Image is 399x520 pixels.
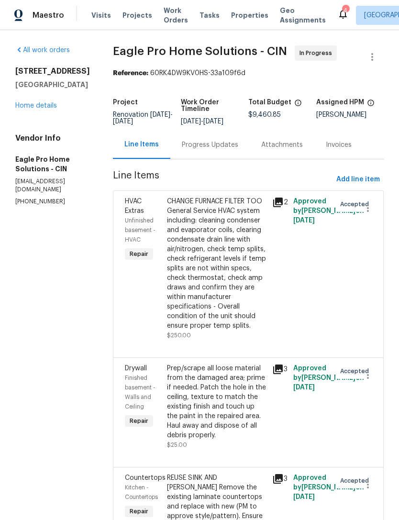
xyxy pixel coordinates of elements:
[199,12,220,19] span: Tasks
[113,45,287,57] span: Eagle Pro Home Solutions - CIN
[125,218,155,243] span: Unfinished basement - HVAC
[15,198,90,206] p: [PHONE_NUMBER]
[231,11,268,20] span: Properties
[15,47,70,54] a: All work orders
[332,171,384,188] button: Add line item
[167,197,266,331] div: CHANGE FURNACE FILTER TOO General Service HVAC system including: cleaning condenser and evaporato...
[113,171,332,188] span: Line Items
[367,99,375,111] span: The hpm assigned to this work order.
[164,6,188,25] span: Work Orders
[340,199,373,209] span: Accepted
[316,111,384,118] div: [PERSON_NAME]
[113,111,173,125] span: Renovation
[125,365,147,372] span: Drywall
[293,365,364,391] span: Approved by [PERSON_NAME] on
[336,174,380,186] span: Add line item
[113,99,138,106] h5: Project
[294,99,302,111] span: The total cost of line items that have been proposed by Opendoor. This sum includes line items th...
[181,118,223,125] span: -
[113,111,173,125] span: -
[15,66,90,76] h2: [STREET_ADDRESS]
[248,111,281,118] span: $9,460.85
[125,198,144,214] span: HVAC Extras
[113,70,148,77] b: Reference:
[181,118,201,125] span: [DATE]
[293,217,315,224] span: [DATE]
[122,11,152,20] span: Projects
[293,494,315,500] span: [DATE]
[181,99,249,112] h5: Work Order Timeline
[33,11,64,20] span: Maestro
[340,366,373,376] span: Accepted
[15,102,57,109] a: Home details
[125,375,155,409] span: Finished basement - Walls and Ceiling
[113,68,384,78] div: 60RK4DW9KV0HS-33a109f6d
[167,332,191,338] span: $250.00
[126,507,152,516] span: Repair
[126,249,152,259] span: Repair
[293,384,315,391] span: [DATE]
[340,476,373,486] span: Accepted
[293,475,364,500] span: Approved by [PERSON_NAME] on
[167,442,187,448] span: $25.00
[261,140,303,150] div: Attachments
[15,133,90,143] h4: Vendor Info
[113,118,133,125] span: [DATE]
[150,111,170,118] span: [DATE]
[182,140,238,150] div: Progress Updates
[316,99,364,106] h5: Assigned HPM
[299,48,336,58] span: In Progress
[248,99,291,106] h5: Total Budget
[15,155,90,174] h5: Eagle Pro Home Solutions - CIN
[342,6,349,15] div: 4
[15,177,90,194] p: [EMAIL_ADDRESS][DOMAIN_NAME]
[203,118,223,125] span: [DATE]
[15,80,90,89] h5: [GEOGRAPHIC_DATA]
[326,140,352,150] div: Invoices
[272,473,288,485] div: 3
[125,485,158,500] span: Kitchen - Countertops
[167,364,266,440] div: Prep/scrape all loose material from the damaged area; prime if needed. Patch the hole in the ceil...
[124,140,159,149] div: Line Items
[125,475,166,481] span: Countertops
[280,6,326,25] span: Geo Assignments
[293,198,364,224] span: Approved by [PERSON_NAME] on
[272,197,288,208] div: 2
[91,11,111,20] span: Visits
[126,416,152,426] span: Repair
[272,364,288,375] div: 3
